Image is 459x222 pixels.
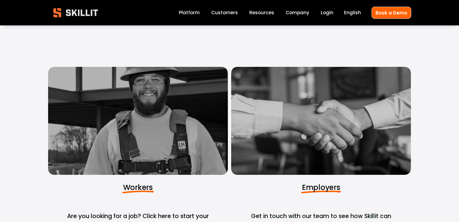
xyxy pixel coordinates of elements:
img: Skillit [48,4,103,22]
a: folder dropdown [249,9,274,17]
a: Login [321,9,333,17]
div: language picker [344,9,361,17]
a: Company [286,9,309,17]
span: Resources [249,9,274,16]
a: Customers [211,9,238,17]
span: Workers [123,182,153,192]
a: Book a Demo [372,7,411,18]
span: English [344,9,361,16]
a: Platform [179,9,200,17]
span: Employers [302,182,340,192]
